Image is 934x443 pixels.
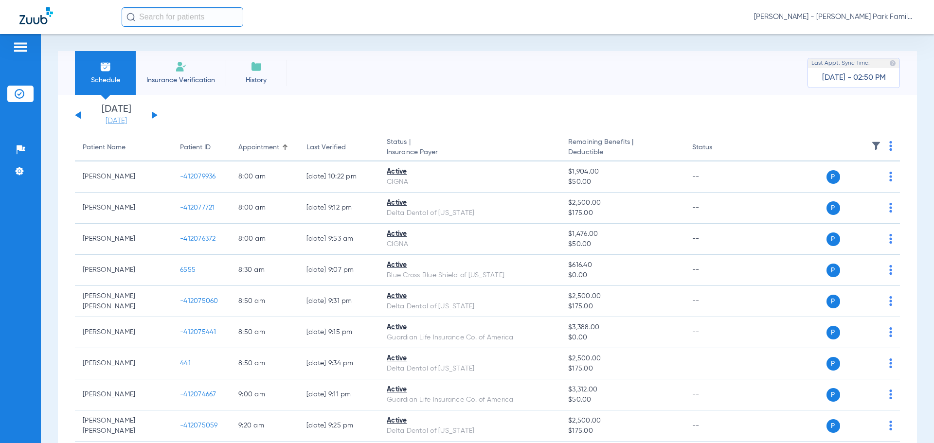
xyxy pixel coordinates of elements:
[83,142,164,153] div: Patient Name
[889,265,892,275] img: group-dot-blue.svg
[82,75,128,85] span: Schedule
[568,167,676,177] span: $1,904.00
[299,379,379,410] td: [DATE] 9:11 PM
[233,75,279,85] span: History
[387,167,553,177] div: Active
[889,327,892,337] img: group-dot-blue.svg
[387,147,553,158] span: Insurance Payer
[387,198,553,208] div: Active
[889,141,892,151] img: group-dot-blue.svg
[684,134,750,161] th: Status
[19,7,53,24] img: Zuub Logo
[180,329,216,336] span: -412075441
[889,390,892,399] img: group-dot-blue.svg
[238,142,279,153] div: Appointment
[299,286,379,317] td: [DATE] 9:31 PM
[231,348,299,379] td: 8:50 AM
[568,364,676,374] span: $175.00
[684,193,750,224] td: --
[231,161,299,193] td: 8:00 AM
[180,391,216,398] span: -412074667
[568,322,676,333] span: $3,388.00
[568,291,676,301] span: $2,500.00
[75,193,172,224] td: [PERSON_NAME]
[568,260,676,270] span: $616.40
[568,385,676,395] span: $3,312.00
[684,224,750,255] td: --
[299,193,379,224] td: [DATE] 9:12 PM
[387,322,553,333] div: Active
[387,333,553,343] div: Guardian Life Insurance Co. of America
[387,239,553,249] div: CIGNA
[75,348,172,379] td: [PERSON_NAME]
[387,270,553,281] div: Blue Cross Blue Shield of [US_STATE]
[231,286,299,317] td: 8:50 AM
[387,385,553,395] div: Active
[122,7,243,27] input: Search for patients
[175,61,187,72] img: Manual Insurance Verification
[568,147,676,158] span: Deductible
[568,229,676,239] span: $1,476.00
[299,161,379,193] td: [DATE] 10:22 PM
[822,73,886,83] span: [DATE] - 02:50 PM
[231,255,299,286] td: 8:30 AM
[684,348,750,379] td: --
[299,317,379,348] td: [DATE] 9:15 PM
[75,224,172,255] td: [PERSON_NAME]
[299,410,379,442] td: [DATE] 9:25 PM
[299,348,379,379] td: [DATE] 9:34 PM
[684,410,750,442] td: --
[75,410,172,442] td: [PERSON_NAME] [PERSON_NAME]
[231,193,299,224] td: 8:00 AM
[826,170,840,184] span: P
[143,75,218,85] span: Insurance Verification
[306,142,371,153] div: Last Verified
[889,421,892,430] img: group-dot-blue.svg
[75,379,172,410] td: [PERSON_NAME]
[826,232,840,246] span: P
[387,208,553,218] div: Delta Dental of [US_STATE]
[180,235,216,242] span: -412076372
[889,172,892,181] img: group-dot-blue.svg
[231,224,299,255] td: 8:00 AM
[568,354,676,364] span: $2,500.00
[560,134,684,161] th: Remaining Benefits |
[75,317,172,348] td: [PERSON_NAME]
[826,419,840,433] span: P
[13,41,28,53] img: hamburger-icon
[684,255,750,286] td: --
[387,426,553,436] div: Delta Dental of [US_STATE]
[568,426,676,436] span: $175.00
[387,354,553,364] div: Active
[180,142,223,153] div: Patient ID
[826,264,840,277] span: P
[871,141,881,151] img: filter.svg
[180,360,191,367] span: 441
[75,286,172,317] td: [PERSON_NAME] [PERSON_NAME]
[387,364,553,374] div: Delta Dental of [US_STATE]
[231,317,299,348] td: 8:50 AM
[387,301,553,312] div: Delta Dental of [US_STATE]
[684,379,750,410] td: --
[306,142,346,153] div: Last Verified
[126,13,135,21] img: Search Icon
[231,379,299,410] td: 9:00 AM
[87,105,145,126] li: [DATE]
[684,286,750,317] td: --
[387,260,553,270] div: Active
[75,255,172,286] td: [PERSON_NAME]
[299,224,379,255] td: [DATE] 9:53 AM
[180,266,196,273] span: 6555
[568,416,676,426] span: $2,500.00
[754,12,915,22] span: [PERSON_NAME] - [PERSON_NAME] Park Family Dentistry
[568,333,676,343] span: $0.00
[387,229,553,239] div: Active
[387,416,553,426] div: Active
[299,255,379,286] td: [DATE] 9:07 PM
[75,161,172,193] td: [PERSON_NAME]
[826,295,840,308] span: P
[251,61,262,72] img: History
[100,61,111,72] img: Schedule
[684,161,750,193] td: --
[87,116,145,126] a: [DATE]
